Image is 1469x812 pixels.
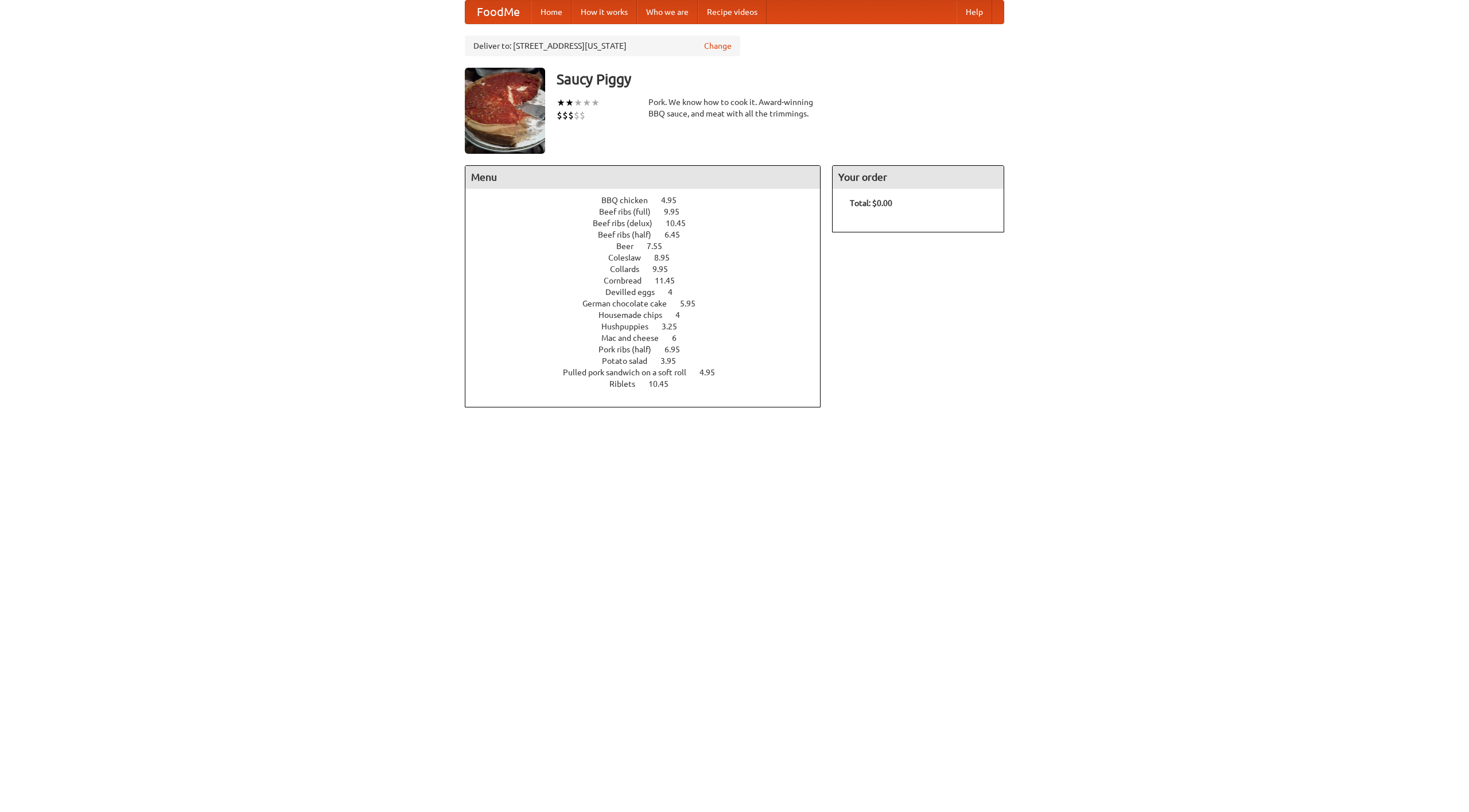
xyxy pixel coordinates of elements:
span: 10.45 [666,219,697,228]
span: 6.95 [664,345,691,354]
a: Devilled eggs 4 [605,287,694,297]
span: 5.95 [680,299,707,308]
span: German chocolate cake [582,299,678,308]
li: ★ [574,96,582,109]
a: German chocolate cake 5.95 [582,299,717,308]
h3: Saucy Piggy [557,68,1004,91]
a: Beef ribs (delux) 10.45 [593,219,707,228]
span: Coleslaw [608,253,652,262]
a: Coleslaw 8.95 [608,253,691,262]
span: 8.95 [654,253,681,262]
li: $ [580,109,585,122]
li: ★ [557,96,565,109]
span: 4 [668,287,684,297]
a: Hushpuppies 3.25 [601,322,698,331]
b: Total: $0.00 [850,199,892,208]
a: Beef ribs (half) 6.45 [598,230,701,239]
span: 4.95 [661,196,688,205]
a: Recipe videos [698,1,767,24]
span: 9.95 [652,265,679,274]
a: Mac and cheese 6 [601,333,698,343]
li: $ [562,109,568,122]
span: 6.45 [664,230,691,239]
span: Beer [616,242,645,251]
a: Cornbread 11.45 [604,276,696,285]
a: Beef ribs (full) 9.95 [599,207,701,216]
span: Beef ribs (delux) [593,219,664,228]
a: How it works [572,1,637,24]
a: Housemade chips 4 [599,310,701,320]
span: Devilled eggs [605,287,666,297]
li: ★ [582,96,591,109]
a: Potato salad 3.95 [602,356,697,366]
a: FoodMe [465,1,531,24]
li: ★ [591,96,600,109]
span: Mac and cheese [601,333,670,343]
a: Change [704,40,732,52]
span: Pulled pork sandwich on a soft roll [563,368,698,377]
a: Pork ribs (half) 6.95 [599,345,701,354]
a: Riblets 10.45 [609,379,690,388]
span: 4.95 [699,368,726,377]
span: 7.55 [647,242,674,251]
a: BBQ chicken 4.95 [601,196,698,205]
span: Collards [610,265,651,274]
div: Deliver to: [STREET_ADDRESS][US_STATE] [465,36,740,56]
h4: Your order [833,166,1004,189]
li: $ [574,109,580,122]
span: 3.25 [662,322,689,331]
span: 4 [675,310,691,320]
li: ★ [565,96,574,109]
span: 3.95 [660,356,687,366]
li: $ [568,109,574,122]
li: $ [557,109,562,122]
a: Pulled pork sandwich on a soft roll 4.95 [563,368,736,377]
span: 11.45 [655,276,686,285]
a: Collards 9.95 [610,265,689,274]
h4: Menu [465,166,820,189]
span: Housemade chips [599,310,674,320]
div: Pork. We know how to cook it. Award-winning BBQ sauce, and meat with all the trimmings. [648,96,821,119]
span: 10.45 [648,379,680,388]
a: Home [531,1,572,24]
span: Beef ribs (half) [598,230,663,239]
span: Cornbread [604,276,653,285]
a: Who we are [637,1,698,24]
span: Hushpuppies [601,322,660,331]
span: 9.95 [664,207,691,216]
span: Pork ribs (half) [599,345,663,354]
span: 6 [672,333,688,343]
span: BBQ chicken [601,196,659,205]
span: Beef ribs (full) [599,207,662,216]
span: Riblets [609,379,647,388]
a: Help [957,1,992,24]
img: angular.jpg [465,68,545,154]
a: Beer 7.55 [616,242,683,251]
span: Potato salad [602,356,659,366]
